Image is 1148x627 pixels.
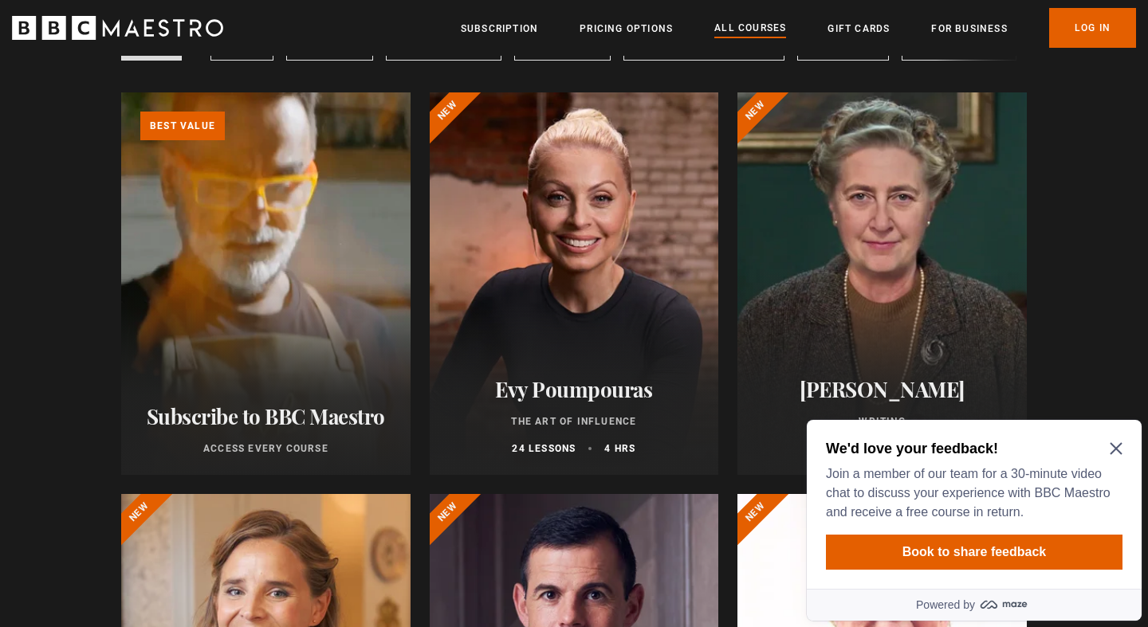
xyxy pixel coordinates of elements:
p: 4 hrs [604,441,635,456]
nav: Primary [461,8,1136,48]
div: Optional study invitation [6,6,341,207]
p: Join a member of our team for a 30-minute video chat to discuss your experience with BBC Maestro ... [26,51,316,108]
svg: BBC Maestro [12,16,223,40]
h2: Evy Poumpouras [449,377,700,402]
button: Book to share feedback [26,121,322,156]
a: Gift Cards [828,21,890,37]
a: For business [931,21,1007,37]
a: Pricing Options [580,21,673,37]
p: The Art of Influence [449,414,700,429]
p: Writing [757,414,1008,429]
a: Log In [1049,8,1136,48]
a: Powered by maze [6,175,341,207]
button: Close Maze Prompt [309,29,322,41]
h2: [PERSON_NAME] [757,377,1008,402]
p: Best value [140,112,225,140]
a: [PERSON_NAME] Writing 11 lessons 2.5 hrs New [737,92,1027,475]
a: All Courses [714,20,786,37]
a: Evy Poumpouras The Art of Influence 24 lessons 4 hrs New [430,92,719,475]
h2: We'd love your feedback! [26,25,316,45]
a: Subscription [461,21,538,37]
p: 24 lessons [512,441,576,456]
